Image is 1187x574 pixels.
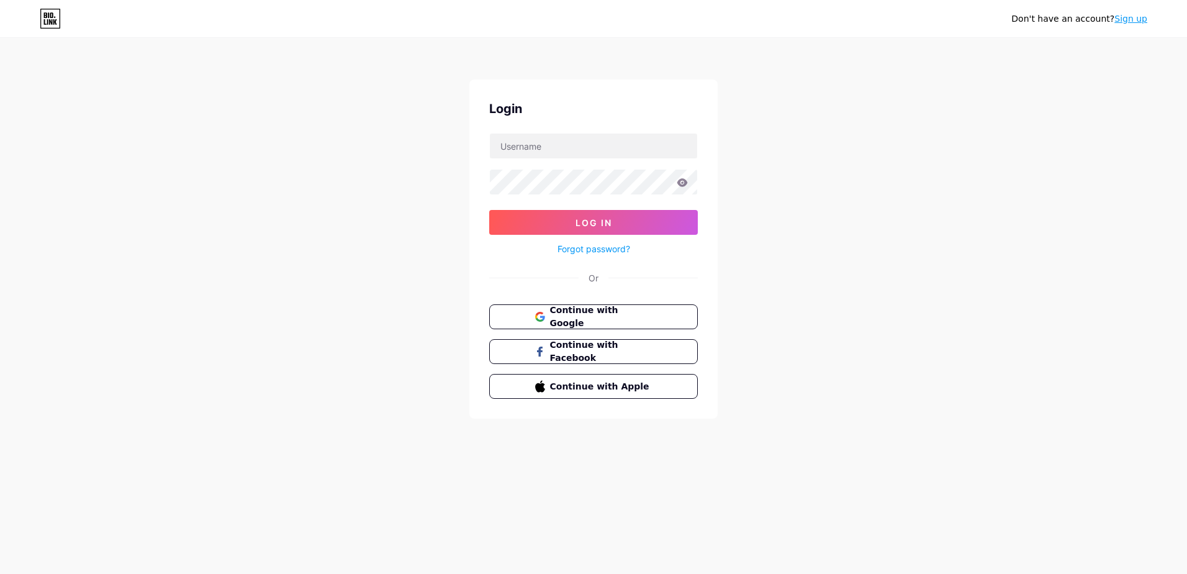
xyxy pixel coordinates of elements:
span: Continue with Apple [550,380,652,393]
a: Sign up [1114,14,1147,24]
div: Or [589,271,598,285]
input: Username [490,134,697,158]
span: Continue with Google [550,304,652,330]
span: Log In [575,217,612,228]
button: Log In [489,210,698,235]
div: Don't have an account? [1011,12,1147,25]
button: Continue with Apple [489,374,698,399]
button: Continue with Google [489,304,698,329]
button: Continue with Facebook [489,339,698,364]
div: Login [489,99,698,118]
a: Forgot password? [557,242,630,255]
span: Continue with Facebook [550,339,652,365]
